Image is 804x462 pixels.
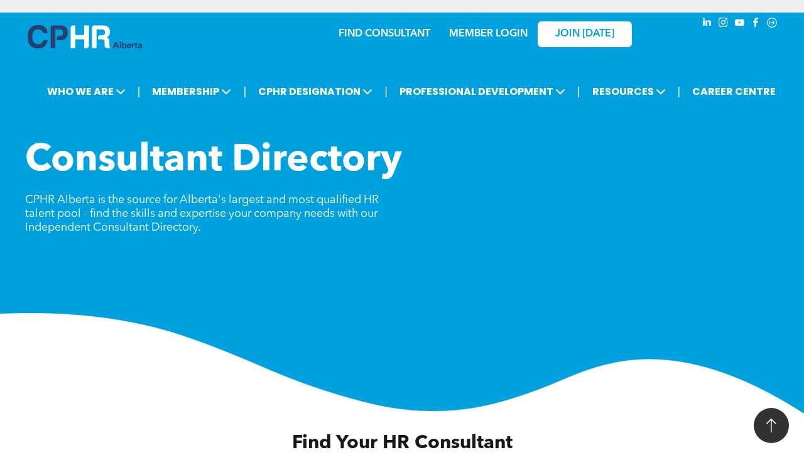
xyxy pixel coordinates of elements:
[384,79,388,104] li: |
[678,79,681,104] li: |
[589,80,670,103] span: RESOURCES
[339,29,430,39] a: FIND CONSULTANT
[43,80,129,103] span: WHO WE ARE
[25,142,402,180] span: Consultant Directory
[716,16,730,33] a: instagram
[538,21,632,47] a: JOIN [DATE]
[577,79,580,104] li: |
[243,79,246,104] li: |
[700,16,714,33] a: linkedin
[292,434,513,453] span: Find Your HR Consultant
[449,29,528,39] a: MEMBER LOGIN
[688,80,780,103] a: CAREER CENTRE
[555,28,614,40] span: JOIN [DATE]
[765,16,779,33] a: Social network
[396,80,569,103] span: PROFESSIONAL DEVELOPMENT
[254,80,376,103] span: CPHR DESIGNATION
[25,194,379,233] span: CPHR Alberta is the source for Alberta's largest and most qualified HR talent pool - find the ski...
[28,25,142,48] img: A blue and white logo for cp alberta
[138,79,141,104] li: |
[732,16,746,33] a: youtube
[148,80,235,103] span: MEMBERSHIP
[749,16,763,33] a: facebook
